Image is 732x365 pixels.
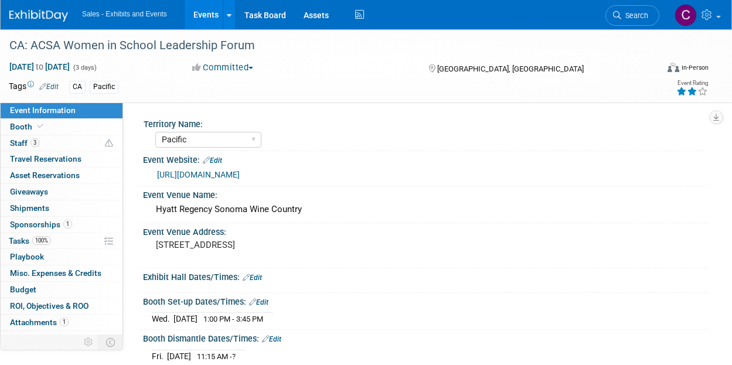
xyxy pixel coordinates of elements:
a: Search [605,5,659,26]
td: Wed. [152,313,173,325]
a: Event Information [1,103,122,118]
span: [DATE] [DATE] [9,62,70,72]
span: 3 [30,138,39,147]
a: Travel Reservations [1,151,122,167]
td: Personalize Event Tab Strip [79,335,99,350]
img: Christine Lurz [675,4,697,26]
a: Misc. Expenses & Credits [1,265,122,281]
div: CA [69,81,86,93]
a: Giveaways [1,184,122,200]
span: Shipments [10,203,49,213]
div: Booth Set-up Dates/Times: [143,293,709,308]
img: ExhibitDay [9,10,68,22]
span: 100% [32,236,51,245]
a: Sponsorships1 [1,217,122,233]
span: Budget [10,285,36,294]
span: 1 [63,220,72,228]
td: Tags [9,80,59,94]
pre: [STREET_ADDRESS] [156,240,366,250]
span: Giveaways [10,187,48,196]
div: CA: ACSA Women in School Leadership Forum [5,35,649,56]
div: Hyatt Regency Sonoma Wine Country [152,200,700,219]
div: Pacific [90,81,118,93]
div: In-Person [681,63,709,72]
a: Edit [262,335,281,343]
span: 1 [60,318,69,326]
div: Event Rating [676,80,708,86]
a: Asset Reservations [1,168,122,183]
div: Booth Dismantle Dates/Times: [143,330,709,345]
a: Edit [39,83,59,91]
span: Potential Scheduling Conflict -- at least one attendee is tagged in another overlapping event. [105,138,113,149]
span: Sponsorships [10,220,72,229]
img: Format-Inperson.png [668,63,679,72]
a: Staff3 [1,135,122,151]
span: Event Information [10,105,76,115]
div: Event Venue Address: [143,223,709,238]
a: Playbook [1,249,122,265]
span: ? [232,352,236,361]
span: more [8,334,26,343]
span: ROI, Objectives & ROO [10,301,88,311]
span: 11:15 AM - [197,352,236,361]
span: Search [621,11,648,20]
i: Booth reservation complete [38,123,43,129]
a: Attachments1 [1,315,122,330]
div: Event Website: [143,151,709,166]
a: Shipments [1,200,122,216]
div: Territory Name: [144,115,703,130]
button: Committed [188,62,258,74]
td: Toggle Event Tabs [99,335,123,350]
div: Event Venue Name: [143,186,709,201]
span: Sales - Exhibits and Events [82,10,167,18]
span: Travel Reservations [10,154,81,163]
span: Booth [10,122,46,131]
span: Playbook [10,252,44,261]
span: Tasks [9,236,51,245]
div: Event Format [607,61,709,79]
a: more [1,331,122,347]
a: Budget [1,282,122,298]
a: Tasks100% [1,233,122,249]
td: [DATE] [173,313,198,325]
span: Misc. Expenses & Credits [10,268,101,278]
span: to [34,62,45,71]
div: Exhibit Hall Dates/Times: [143,268,709,284]
a: Edit [203,156,222,165]
span: Staff [10,138,39,148]
a: Edit [243,274,262,282]
a: ROI, Objectives & ROO [1,298,122,314]
span: Asset Reservations [10,170,80,180]
span: Attachments [10,318,69,327]
a: Booth [1,119,122,135]
span: [GEOGRAPHIC_DATA], [GEOGRAPHIC_DATA] [437,64,584,73]
span: (3 days) [72,64,97,71]
td: [DATE] [167,350,191,362]
a: Edit [249,298,268,306]
td: Fri. [152,350,167,362]
a: [URL][DOMAIN_NAME] [157,170,240,179]
span: 1:00 PM - 3:45 PM [203,315,263,323]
